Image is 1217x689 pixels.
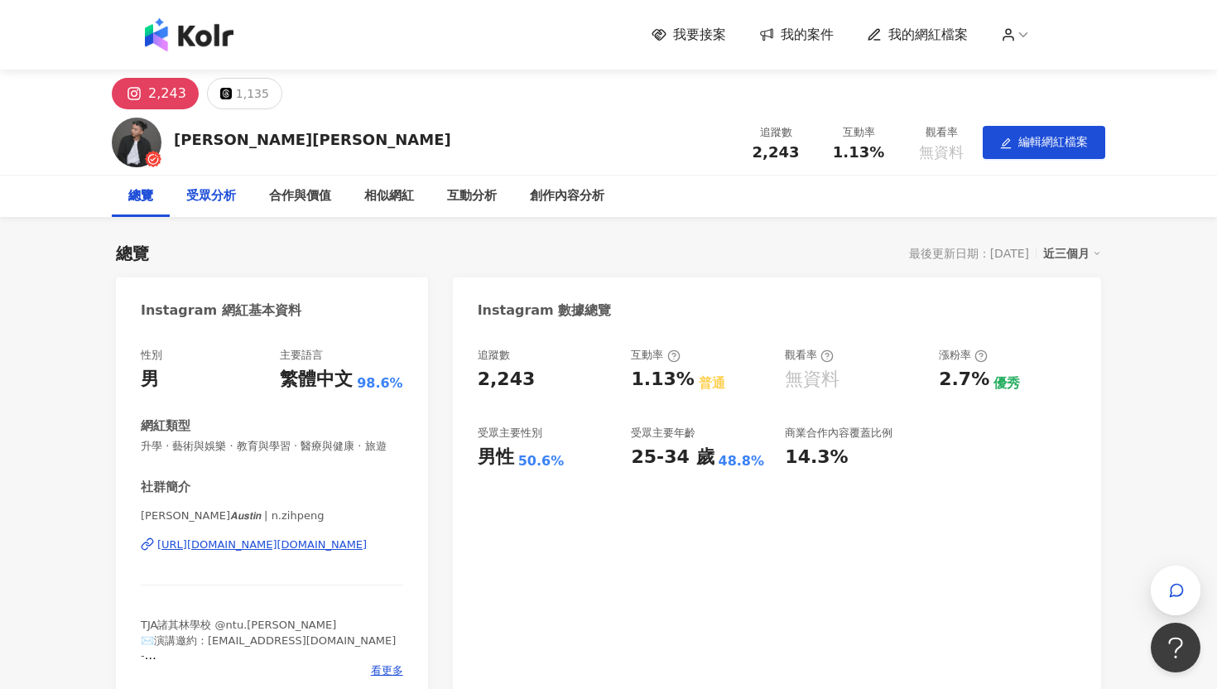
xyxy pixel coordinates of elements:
[781,26,834,44] span: 我的案件
[128,186,153,206] div: 總覽
[478,367,536,393] div: 2,243
[157,537,367,552] div: [URL][DOMAIN_NAME][DOMAIN_NAME]
[983,126,1105,159] button: edit編輯網紅檔案
[148,82,186,105] div: 2,243
[141,348,162,363] div: 性別
[785,367,839,393] div: 無資料
[631,367,694,393] div: 1.13%
[993,374,1020,393] div: 優秀
[236,82,269,105] div: 1,135
[759,26,834,44] a: 我的案件
[719,452,765,470] div: 48.8%
[1000,137,1012,149] span: edit
[910,124,973,141] div: 觀看率
[699,374,725,393] div: 普通
[141,508,403,523] span: [PERSON_NAME]𝘼𝙪𝙨𝙩𝙞𝙣 | n.zihpeng
[673,26,726,44] span: 我要接案
[785,445,848,470] div: 14.3%
[939,348,988,363] div: 漲粉率
[1018,135,1088,148] span: 編輯網紅檔案
[785,348,834,363] div: 觀看率
[280,367,353,393] div: 繁體中文
[652,26,726,44] a: 我要接案
[631,426,695,441] div: 受眾主要年齡
[174,129,451,150] div: [PERSON_NAME][PERSON_NAME]
[744,124,807,141] div: 追蹤數
[888,26,968,44] span: 我的網紅檔案
[141,417,190,435] div: 網紅類型
[112,78,199,109] button: 2,243
[631,348,680,363] div: 互動率
[1043,243,1101,264] div: 近三個月
[357,374,403,393] span: 98.6%
[518,452,565,470] div: 50.6%
[827,124,890,141] div: 互動率
[478,348,510,363] div: 追蹤數
[478,426,542,441] div: 受眾主要性別
[939,367,989,393] div: 2.7%
[141,301,301,320] div: Instagram 網紅基本資料
[364,186,414,206] div: 相似網紅
[785,426,892,441] div: 商業合作內容覆蓋比例
[141,367,159,393] div: 男
[1151,623,1200,672] iframe: Help Scout Beacon - Open
[478,445,514,470] div: 男性
[867,26,968,44] a: 我的網紅檔案
[280,348,323,363] div: 主要語言
[447,186,497,206] div: 互動分析
[141,439,403,454] span: 升學 · 藝術與娛樂 · 教育與學習 · 醫療與健康 · 旅遊
[631,445,714,470] div: 25-34 歲
[371,663,403,678] span: 看更多
[186,186,236,206] div: 受眾分析
[112,118,161,167] img: KOL Avatar
[141,537,403,552] a: [URL][DOMAIN_NAME][DOMAIN_NAME]
[116,242,149,265] div: 總覽
[269,186,331,206] div: 合作與價值
[145,18,233,51] img: logo
[141,479,190,496] div: 社群簡介
[919,144,964,161] span: 無資料
[909,247,1029,260] div: 最後更新日期：[DATE]
[207,78,282,109] button: 1,135
[753,143,800,161] span: 2,243
[833,144,884,161] span: 1.13%
[530,186,604,206] div: 創作內容分析
[478,301,612,320] div: Instagram 數據總覽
